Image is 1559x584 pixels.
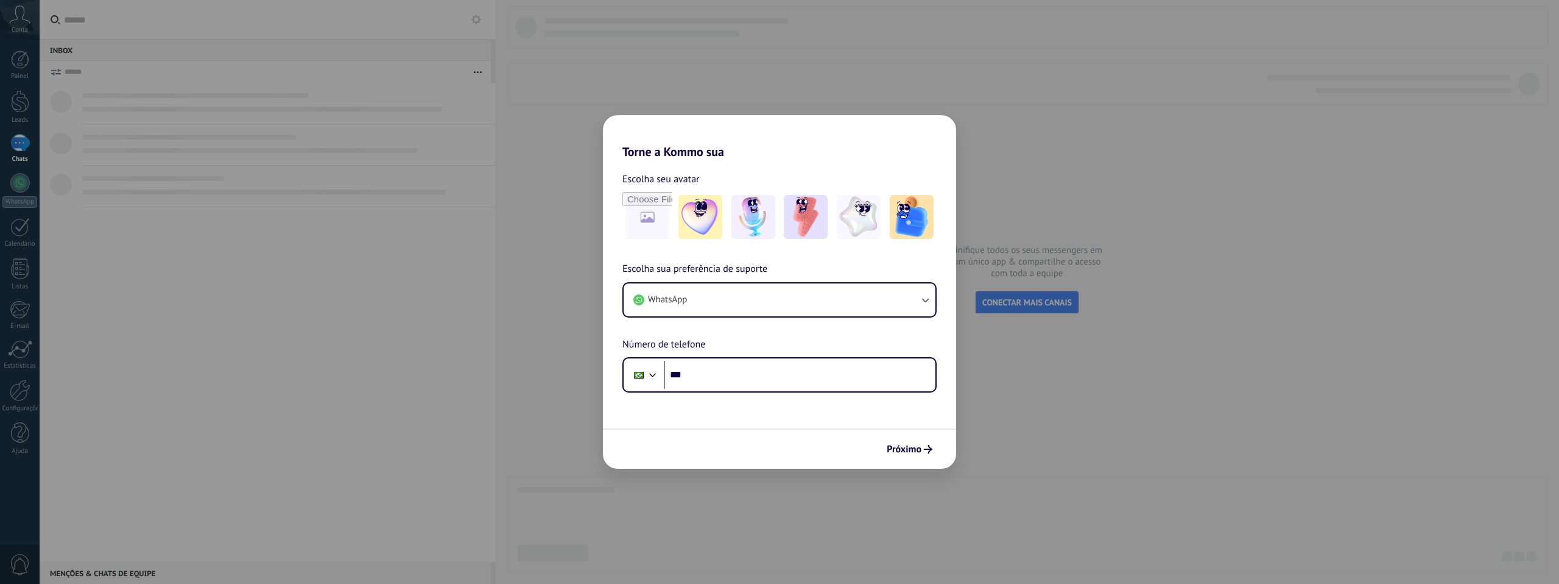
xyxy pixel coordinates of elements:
button: WhatsApp [624,283,935,316]
span: Escolha seu avatar [622,171,700,187]
img: -1.jpeg [678,195,722,239]
span: WhatsApp [648,294,687,306]
div: Brazil: + 55 [627,362,650,388]
img: -3.jpeg [784,195,828,239]
span: Próximo [887,445,921,454]
img: -5.jpeg [890,195,934,239]
img: -4.jpeg [837,195,881,239]
h2: Torne a Kommo sua [603,115,956,159]
span: Número de telefone [622,337,705,353]
img: -2.jpeg [731,195,775,239]
button: Próximo [881,439,938,460]
span: Escolha sua preferência de suporte [622,262,767,277]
